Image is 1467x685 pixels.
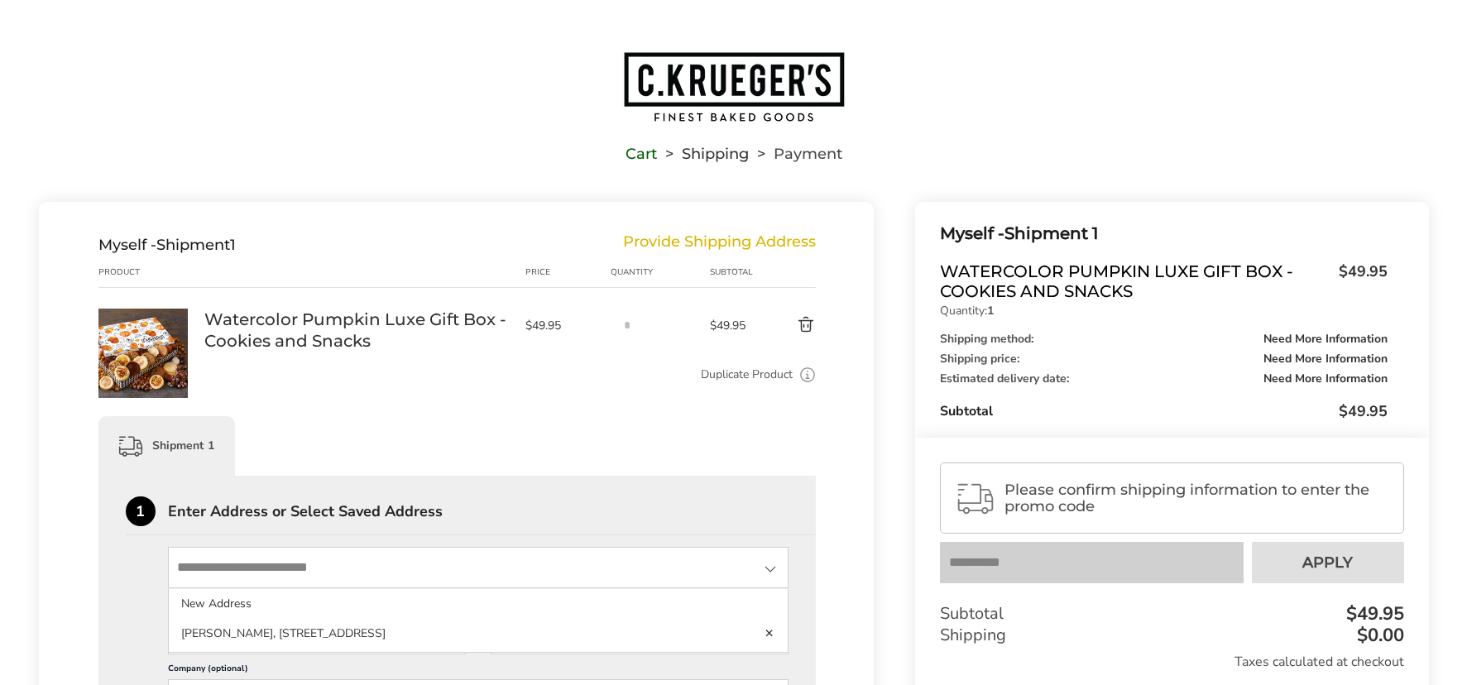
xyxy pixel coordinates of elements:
[987,303,994,319] strong: 1
[758,315,816,335] button: Delete product
[940,223,1004,243] span: Myself -
[1342,605,1404,623] div: $49.95
[622,50,846,123] img: C.KRUEGER'S
[525,266,611,279] div: Price
[940,653,1403,671] div: Taxes calculated at checkout
[710,266,758,279] div: Subtotal
[657,148,749,160] li: Shipping
[169,619,789,649] li: [PERSON_NAME], [STREET_ADDRESS]
[98,266,204,279] div: Product
[940,305,1387,317] p: Quantity:
[940,220,1387,247] div: Shipment 1
[940,625,1403,646] div: Shipping
[1263,373,1388,385] span: Need More Information
[626,148,657,160] a: Cart
[1353,626,1404,644] div: $0.00
[98,416,235,476] div: Shipment 1
[940,261,1330,301] span: Watercolor Pumpkin Luxe Gift Box - Cookies and Snacks
[1263,353,1388,365] span: Need More Information
[1339,401,1388,421] span: $49.95
[1302,555,1353,570] span: Apply
[940,373,1387,385] div: Estimated delivery date:
[701,366,793,384] a: Duplicate Product
[765,627,775,639] a: Delete address
[169,589,789,619] li: New Address
[940,353,1387,365] div: Shipping price:
[98,236,156,254] span: Myself -
[98,236,236,254] div: Shipment
[611,309,644,342] input: Quantity input
[39,50,1429,123] a: Go to home page
[204,309,509,352] a: Watercolor Pumpkin Luxe Gift Box - Cookies and Snacks
[168,504,817,519] div: Enter Address or Select Saved Address
[623,236,816,254] div: Provide Shipping Address
[168,547,789,588] input: State
[126,496,156,526] div: 1
[1004,481,1388,515] span: Please confirm shipping information to enter the promo code
[940,261,1387,301] a: Watercolor Pumpkin Luxe Gift Box - Cookies and Snacks$49.95
[774,148,842,160] span: Payment
[940,401,1387,421] div: Subtotal
[230,236,236,254] span: 1
[525,318,603,333] span: $49.95
[1263,333,1388,345] span: Need More Information
[611,266,710,279] div: Quantity
[940,333,1387,345] div: Shipping method:
[1330,261,1388,297] span: $49.95
[98,308,188,323] a: Watercolor Pumpkin Luxe Gift Box - Cookies and Snacks
[1252,542,1404,583] button: Apply
[98,309,188,398] img: Watercolor Pumpkin Luxe Gift Box - Cookies and Snacks
[168,663,789,679] label: Company (optional)
[710,318,758,333] span: $49.95
[940,603,1403,625] div: Subtotal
